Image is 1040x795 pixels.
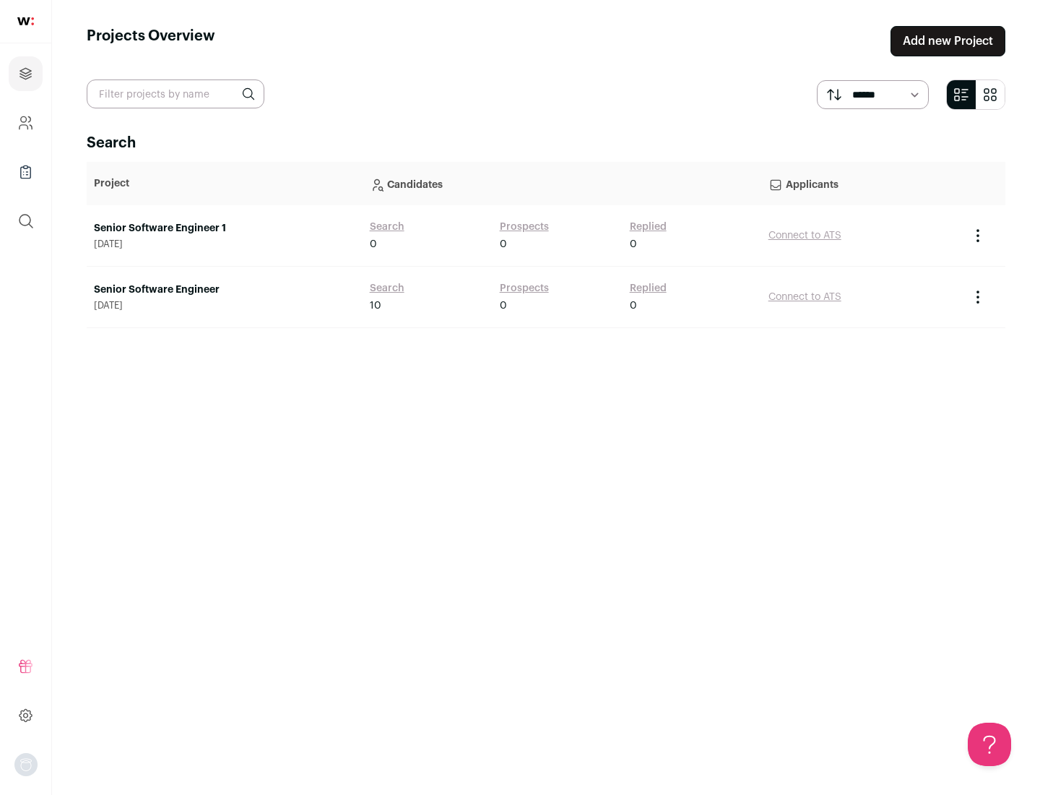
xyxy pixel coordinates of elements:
p: Candidates [370,169,754,198]
a: Search [370,281,404,296]
a: Prospects [500,220,549,234]
h1: Projects Overview [87,26,215,56]
a: Projects [9,56,43,91]
a: Senior Software Engineer 1 [94,221,355,236]
p: Project [94,176,355,191]
a: Replied [630,220,667,234]
span: 0 [630,298,637,313]
img: nopic.png [14,753,38,776]
span: 0 [630,237,637,252]
a: Company and ATS Settings [9,106,43,140]
a: Search [370,220,404,234]
a: Connect to ATS [768,231,841,241]
a: Connect to ATS [768,292,841,302]
a: Company Lists [9,155,43,189]
span: 10 [370,298,381,313]
a: Prospects [500,281,549,296]
input: Filter projects by name [87,79,264,108]
a: Senior Software Engineer [94,283,355,297]
button: Project Actions [969,227,987,244]
span: [DATE] [94,300,355,311]
a: Replied [630,281,667,296]
button: Open dropdown [14,753,38,776]
span: 0 [370,237,377,252]
p: Applicants [768,169,955,198]
button: Project Actions [969,288,987,306]
span: [DATE] [94,239,355,250]
span: 0 [500,298,507,313]
img: wellfound-shorthand-0d5821cbd27db2630d0214b213865d53afaa358527fdda9d0ea32b1df1b89c2c.svg [17,17,34,25]
h2: Search [87,133,1005,153]
a: Add new Project [890,26,1005,56]
iframe: Help Scout Beacon - Open [968,723,1011,766]
span: 0 [500,237,507,252]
